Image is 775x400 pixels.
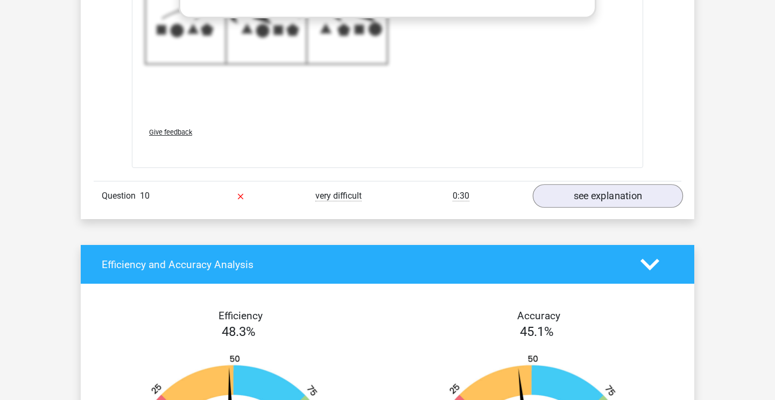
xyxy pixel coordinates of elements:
span: Give feedback [149,128,192,136]
h4: Accuracy [400,310,678,322]
a: see explanation [533,184,683,208]
span: 10 [140,191,150,201]
h4: Efficiency [102,310,379,322]
span: 48.3% [222,324,256,339]
h4: Efficiency and Accuracy Analysis [102,258,624,271]
span: 0:30 [453,191,469,201]
span: Question [102,190,140,202]
span: very difficult [315,191,362,201]
span: 45.1% [520,324,554,339]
